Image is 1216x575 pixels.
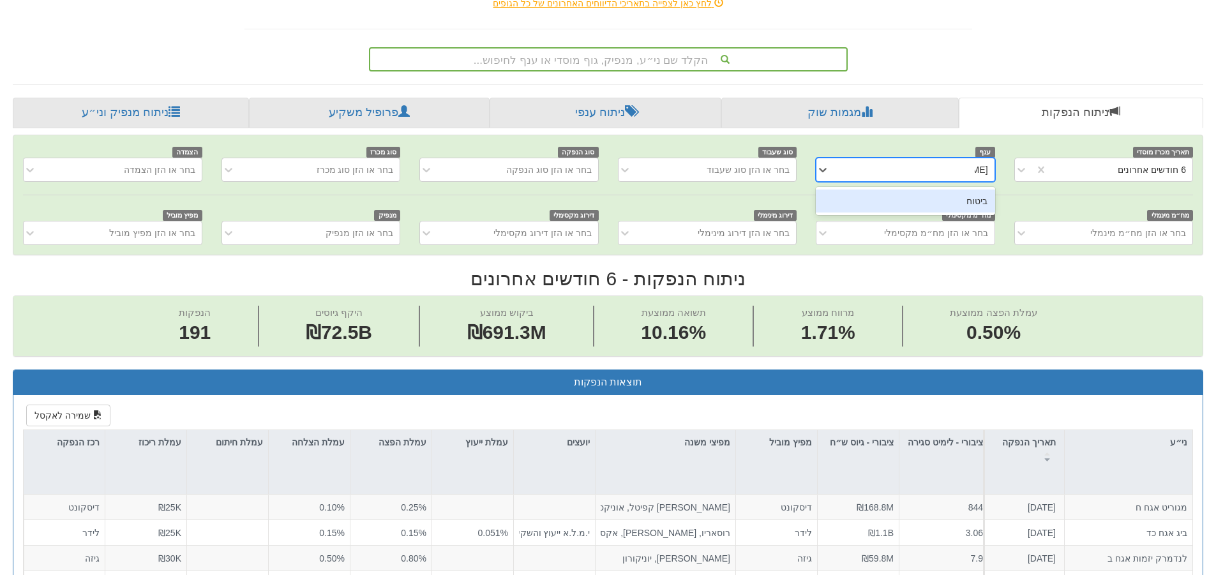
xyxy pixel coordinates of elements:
div: בחר או הזן סוג מכרז [317,163,394,176]
span: ₪30K [158,553,181,563]
div: הקלד שם ני״ע, מנפיק, גוף מוסדי או ענף לחיפוש... [370,49,846,70]
div: י.מ.ל.א ייעוץ והשקעות בע"מ [519,526,590,539]
span: מרווח ממוצע [802,307,854,318]
span: תאריך מכרז מוסדי [1133,147,1193,158]
span: מח״מ מקסימלי [942,210,995,221]
div: בחר או הזן מפיץ מוביל [109,227,195,239]
span: ₪1.1B [868,527,894,537]
span: דירוג מקסימלי [550,210,599,221]
div: 0.10% [274,501,345,514]
div: [DATE] [989,551,1056,564]
div: עמלת ריכוז [105,430,186,454]
div: גיזה [741,551,812,564]
a: מגמות שוק [721,98,958,128]
div: 0.25% [356,501,426,514]
div: 3.06 [904,526,983,539]
div: 0.50% [274,551,345,564]
div: דיסקונט [741,501,812,514]
div: 0.80% [356,551,426,564]
span: מנפיק [374,210,400,221]
span: סוג שעבוד [758,147,797,158]
span: 1.71% [801,319,855,347]
span: מח״מ מינמלי [1147,210,1193,221]
div: גיזה [29,551,100,564]
h3: תוצאות הנפקות [23,377,1193,388]
div: 7.9 [904,551,983,564]
span: עמלת הפצה ממוצעת [950,307,1037,318]
span: ענף [975,147,995,158]
div: דיסקונט [29,501,100,514]
a: ניתוח מנפיק וני״ע [13,98,249,128]
span: ₪59.8M [862,553,894,563]
div: בחר או הזן סוג הנפקה [506,163,592,176]
div: עמלת הצלחה [269,430,350,454]
div: בחר או הזן הצמדה [124,163,195,176]
div: ציבורי - גיוס ש״ח [818,430,899,469]
h2: ניתוח הנפקות - 6 חודשים אחרונים [13,268,1203,289]
div: בחר או הזן דירוג מינימלי [698,227,790,239]
span: סוג מכרז [366,147,401,158]
span: ביקוש ממוצע [480,307,534,318]
span: תשואה ממוצעת [642,307,706,318]
a: ניתוח הנפקות [959,98,1203,128]
span: ₪72.5B [306,322,372,343]
div: עמלת הפצה [350,430,432,454]
div: לידר [741,526,812,539]
div: תאריך הנפקה [985,430,1064,469]
div: לידר [29,526,100,539]
span: ₪25K [158,502,181,512]
div: ציבורי - לימיט סגירה [899,430,988,469]
span: 10.16% [641,319,706,347]
div: יועצים [514,430,595,454]
div: מפיצי משנה [596,430,735,454]
div: [DATE] [989,501,1056,514]
div: מגוריט אגח ח [1070,501,1187,514]
div: עמלת ייעוץ [432,430,513,454]
div: מפיץ מוביל [736,430,817,454]
div: ביג אגח כד [1070,526,1187,539]
span: ₪691.3M [467,322,546,343]
div: 0.15% [356,526,426,539]
a: ניתוח ענפי [490,98,721,128]
button: שמירה לאקסל [26,405,110,426]
div: [PERSON_NAME], יוניקורון [601,551,730,564]
div: [DATE] [989,526,1056,539]
span: היקף גיוסים [315,307,363,318]
span: מפיץ מוביל [163,210,202,221]
div: בחר או הזן מנפיק [326,227,393,239]
span: ₪25K [158,527,181,537]
div: בחר או הזן מח״מ מינמלי [1090,227,1186,239]
div: בחר או הזן סוג שעבוד [707,163,790,176]
div: בחר או הזן דירוג מקסימלי [493,227,592,239]
div: 844 [904,501,983,514]
div: [PERSON_NAME] קפיטל, אוניקס, אי בי אי, אקסטרה מייל, יוניקורן [601,501,730,514]
span: 0.50% [950,319,1037,347]
div: לנדמרק יזמות אגח ב [1070,551,1187,564]
span: הצמדה [172,147,202,158]
div: ני״ע [1065,430,1192,454]
div: 6 חודשים אחרונים [1118,163,1186,176]
span: ₪168.8M [857,502,894,512]
div: ביטוח [816,190,995,213]
div: 0.051% [437,526,508,539]
span: סוג הנפקה [558,147,599,158]
div: רוסאריו, [PERSON_NAME], אקסימוס, יוניקורן, אלפא ביתא [601,526,730,539]
div: רכז הנפקה [24,430,105,454]
span: הנפקות [179,307,211,318]
div: עמלת חיתום [187,430,268,454]
div: 0.15% [274,526,345,539]
span: 191 [179,319,211,347]
div: בחר או הזן מח״מ מקסימלי [884,227,988,239]
a: פרופיל משקיע [249,98,489,128]
span: דירוג מינימלי [754,210,797,221]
